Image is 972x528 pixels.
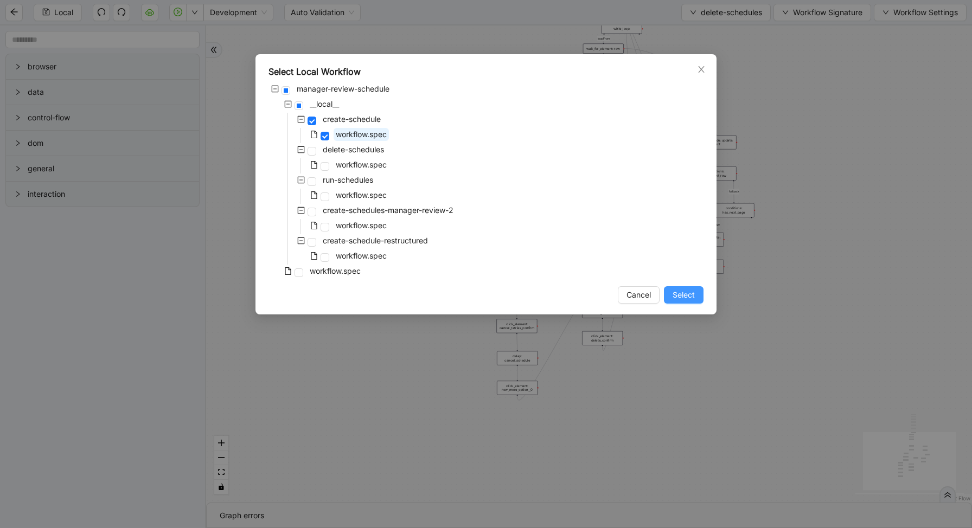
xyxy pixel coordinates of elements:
[321,143,386,156] span: delete-schedules
[310,191,318,199] span: file
[334,249,389,262] span: workflow.spec
[323,145,384,154] span: delete-schedules
[310,266,361,275] span: workflow.spec
[336,160,387,169] span: workflow.spec
[308,98,341,111] span: __local__
[284,100,292,108] span: minus-square
[334,128,389,141] span: workflow.spec
[310,161,318,169] span: file
[321,204,456,217] span: create-schedules-manager-review-2
[295,82,392,95] span: manager-review-schedule
[308,265,363,278] span: workflow.spec
[323,175,373,184] span: run-schedules
[268,65,704,78] div: Select Local Workflow
[310,222,318,229] span: file
[297,237,305,244] span: minus-square
[323,236,428,245] span: create-schedule-restructured
[336,221,387,230] span: workflow.spec
[323,205,453,215] span: create-schedules-manager-review-2
[297,176,305,184] span: minus-square
[334,189,389,202] span: workflow.spec
[334,219,389,232] span: workflow.spec
[284,267,292,275] span: file
[334,158,389,171] span: workflow.spec
[626,289,651,301] span: Cancel
[697,65,706,74] span: close
[297,115,305,123] span: minus-square
[336,251,387,260] span: workflow.spec
[271,85,279,93] span: minus-square
[321,113,383,126] span: create-schedule
[336,190,387,199] span: workflow.spec
[297,84,389,93] span: manager-review-schedule
[664,286,704,304] button: Select
[321,234,430,247] span: create-schedule-restructured
[336,130,387,139] span: workflow.spec
[695,63,707,75] button: Close
[297,207,305,214] span: minus-square
[310,252,318,260] span: file
[323,114,381,124] span: create-schedule
[310,131,318,138] span: file
[297,146,305,153] span: minus-square
[618,286,660,304] button: Cancel
[321,173,375,186] span: run-schedules
[310,99,339,108] span: __local__
[673,289,695,301] span: Select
